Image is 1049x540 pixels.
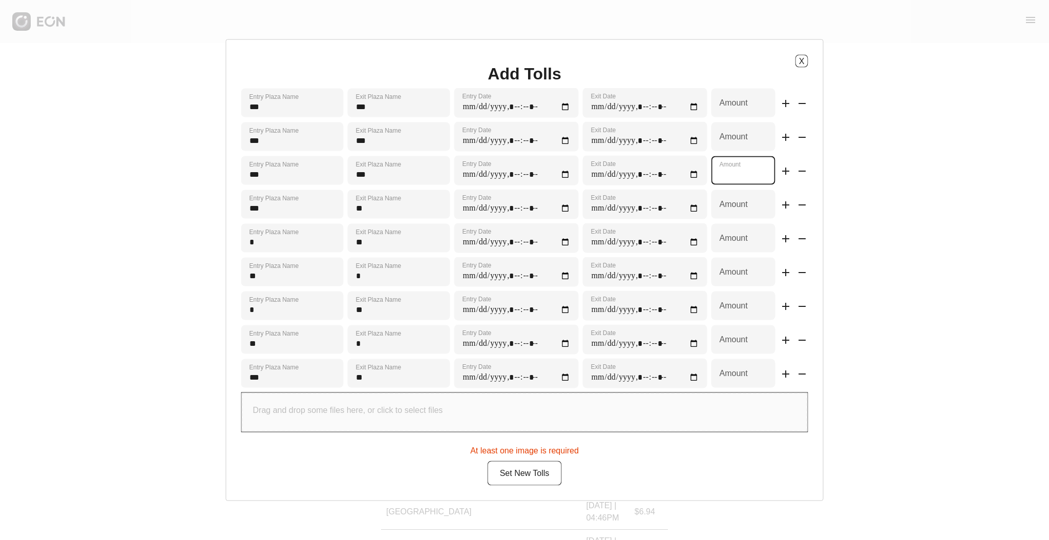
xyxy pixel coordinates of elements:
label: Entry Plaza Name [249,194,299,202]
span: add [780,97,792,109]
span: add [780,164,792,177]
span: add [780,300,792,312]
label: Exit Plaza Name [356,194,402,202]
label: Entry Plaza Name [249,329,299,338]
span: remove [796,164,808,177]
h1: Add Tolls [488,68,561,80]
span: add [780,266,792,278]
label: Amount [720,334,748,346]
span: add [780,198,792,211]
span: remove [796,198,808,211]
span: add [780,232,792,244]
label: Entry Plaza Name [249,160,299,169]
label: Exit Date [591,92,616,100]
label: Exit Date [591,126,616,134]
label: Entry Plaza Name [249,296,299,304]
span: remove [796,334,808,346]
label: Entry Date [463,160,492,168]
span: remove [796,266,808,278]
label: Entry Date [463,92,492,100]
label: Exit Plaza Name [356,363,402,371]
label: Entry Date [463,194,492,202]
label: Exit Plaza Name [356,329,402,338]
label: Exit Date [591,160,616,168]
label: Exit Date [591,295,616,303]
label: Amount [720,97,748,109]
label: Entry Date [463,329,492,337]
span: add [780,367,792,380]
label: Amount [720,198,748,211]
label: Entry Date [463,363,492,371]
label: Exit Plaza Name [356,127,402,135]
label: Amount [720,232,748,244]
button: X [795,55,808,68]
label: Entry Date [463,126,492,134]
label: Exit Date [591,363,616,371]
label: Entry Date [463,295,492,303]
span: remove [796,300,808,312]
label: Entry Date [463,227,492,236]
label: Exit Date [591,227,616,236]
span: remove [796,131,808,143]
label: Exit Plaza Name [356,228,402,236]
label: Amount [720,266,748,278]
span: remove [796,367,808,380]
label: Amount [720,160,741,169]
label: Entry Plaza Name [249,363,299,371]
label: Exit Plaza Name [356,296,402,304]
label: Entry Plaza Name [249,93,299,101]
span: remove [796,97,808,109]
label: Exit Plaza Name [356,93,402,101]
button: Set New Tolls [488,461,562,486]
div: At least one image is required [241,441,808,457]
label: Amount [720,367,748,380]
label: Exit Date [591,194,616,202]
span: remove [796,232,808,244]
label: Entry Date [463,261,492,269]
label: Entry Plaza Name [249,228,299,236]
label: Entry Plaza Name [249,262,299,270]
p: Drag and drop some files here, or click to select files [253,404,443,417]
label: Entry Plaza Name [249,127,299,135]
span: add [780,131,792,143]
label: Exit Plaza Name [356,262,402,270]
span: add [780,334,792,346]
label: Exit Plaza Name [356,160,402,169]
label: Amount [720,300,748,312]
label: Amount [720,131,748,143]
label: Exit Date [591,261,616,269]
label: Exit Date [591,329,616,337]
